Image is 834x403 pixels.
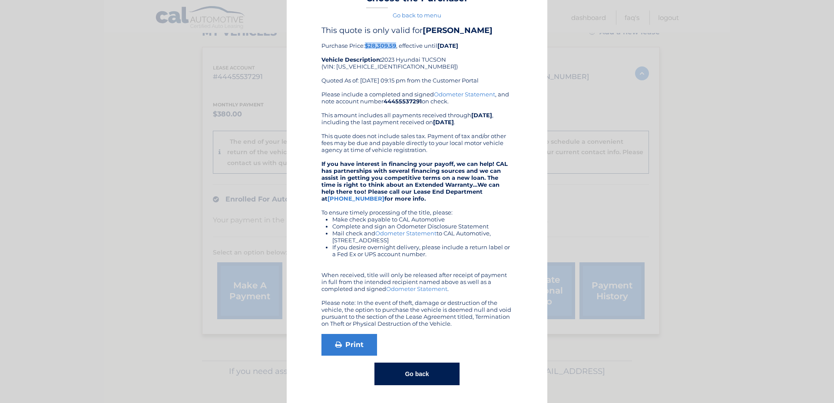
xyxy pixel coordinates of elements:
strong: Vehicle Description: [321,56,381,63]
li: Make check payable to CAL Automotive [332,216,513,223]
a: Odometer Statement [375,230,437,237]
button: Go back [374,363,459,385]
li: Mail check and to CAL Automotive, [STREET_ADDRESS] [332,230,513,244]
b: [DATE] [433,119,454,126]
h4: This quote is only valid for [321,26,513,35]
strong: If you have interest in financing your payoff, we can help! CAL has partnerships with several fin... [321,160,508,202]
a: Print [321,334,377,356]
b: [PERSON_NAME] [423,26,493,35]
a: Go back to menu [393,12,441,19]
b: 44455537291 [384,98,422,105]
b: [DATE] [471,112,492,119]
li: If you desire overnight delivery, please include a return label or a Fed Ex or UPS account number. [332,244,513,258]
div: Purchase Price: , effective until 2023 Hyundai TUCSON (VIN: [US_VEHICLE_IDENTIFICATION_NUMBER]) Q... [321,26,513,91]
a: Odometer Statement [386,285,447,292]
li: Complete and sign an Odometer Disclosure Statement [332,223,513,230]
a: [PHONE_NUMBER] [328,195,384,202]
b: $28,309.59 [365,42,396,49]
div: Please include a completed and signed , and note account number on check. This amount includes al... [321,91,513,327]
a: Odometer Statement [434,91,495,98]
b: [DATE] [437,42,458,49]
